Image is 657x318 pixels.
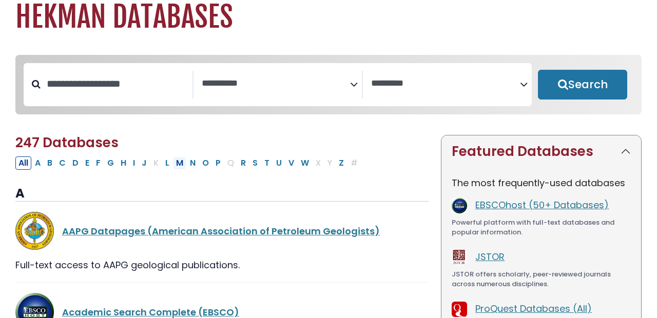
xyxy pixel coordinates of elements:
[452,176,631,190] p: The most frequently-used databases
[15,186,429,202] h3: A
[15,258,429,272] div: Full-text access to AAPG geological publications.
[118,156,129,170] button: Filter Results H
[475,250,505,263] a: JSTOR
[56,156,69,170] button: Filter Results C
[249,156,261,170] button: Filter Results S
[475,302,592,315] a: ProQuest Databases (All)
[62,225,380,237] a: AAPG Datapages (American Association of Petroleum Geologists)
[212,156,224,170] button: Filter Results P
[15,55,642,114] nav: Search filters
[202,78,351,89] textarea: Search
[15,133,119,152] span: 247 Databases
[475,198,609,211] a: EBSCOhost (50+ Databases)
[104,156,117,170] button: Filter Results G
[452,269,631,289] div: JSTOR offers scholarly, peer-reviewed journals across numerous disciplines.
[285,156,297,170] button: Filter Results V
[441,135,641,168] button: Featured Databases
[139,156,150,170] button: Filter Results J
[298,156,312,170] button: Filter Results W
[199,156,212,170] button: Filter Results O
[273,156,285,170] button: Filter Results U
[371,78,520,89] textarea: Search
[15,156,362,169] div: Alpha-list to filter by first letter of database name
[238,156,249,170] button: Filter Results R
[82,156,92,170] button: Filter Results E
[130,156,138,170] button: Filter Results I
[336,156,347,170] button: Filter Results Z
[261,156,273,170] button: Filter Results T
[15,156,31,170] button: All
[69,156,82,170] button: Filter Results D
[538,70,627,100] button: Submit for Search Results
[41,75,192,92] input: Search database by title or keyword
[93,156,104,170] button: Filter Results F
[162,156,172,170] button: Filter Results L
[187,156,199,170] button: Filter Results N
[173,156,186,170] button: Filter Results M
[44,156,55,170] button: Filter Results B
[32,156,44,170] button: Filter Results A
[452,217,631,237] div: Powerful platform with full-text databases and popular information.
